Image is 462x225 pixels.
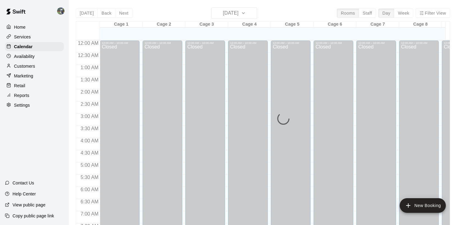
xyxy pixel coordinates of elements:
span: 2:00 AM [79,89,100,95]
p: Calendar [14,44,33,50]
span: 5:00 AM [79,162,100,168]
p: Contact Us [13,180,34,186]
div: 12:00 AM – 10:00 AM [230,41,266,45]
a: Availability [5,52,64,61]
p: Services [14,34,31,40]
div: 12:00 AM – 10:00 AM [358,41,394,45]
div: Ryan Maylie [56,5,69,17]
button: add [400,198,446,213]
div: Cage 5 [271,22,314,27]
div: Cage 7 [356,22,399,27]
div: 12:00 AM – 10:00 AM [144,41,180,45]
span: 1:30 AM [79,77,100,82]
div: 12:00 AM – 10:00 AM [315,41,351,45]
p: Reports [14,92,29,98]
span: 4:30 AM [79,150,100,155]
p: Home [14,24,26,30]
a: Services [5,32,64,41]
img: Ryan Maylie [57,7,64,15]
div: 12:00 AM – 10:00 AM [102,41,138,45]
div: Cage 8 [399,22,442,27]
p: Availability [14,53,35,59]
div: Cage 2 [143,22,185,27]
span: 6:30 AM [79,199,100,204]
span: 7:00 AM [79,211,100,216]
a: Home [5,23,64,32]
div: Cage 1 [100,22,143,27]
span: 12:30 AM [76,53,100,58]
div: Cage 6 [314,22,356,27]
p: Copy public page link [13,213,54,219]
a: Settings [5,101,64,110]
p: Help Center [13,191,36,197]
p: Settings [14,102,30,108]
div: Cage 4 [228,22,271,27]
div: Cage 3 [185,22,228,27]
div: 12:00 AM – 10:00 AM [273,41,309,45]
a: Customers [5,62,64,71]
span: 3:00 AM [79,114,100,119]
span: 6:00 AM [79,187,100,192]
span: 4:00 AM [79,138,100,143]
span: 1:00 AM [79,65,100,70]
a: Calendar [5,42,64,51]
span: 12:00 AM [76,41,100,46]
p: Customers [14,63,35,69]
div: 12:00 AM – 10:00 AM [401,41,437,45]
p: View public page [13,202,45,208]
a: Marketing [5,71,64,80]
span: 5:30 AM [79,175,100,180]
p: Retail [14,83,25,89]
a: Retail [5,81,64,90]
p: Marketing [14,73,33,79]
a: Reports [5,91,64,100]
div: 12:00 AM – 10:00 AM [187,41,223,45]
span: 2:30 AM [79,102,100,107]
span: 3:30 AM [79,126,100,131]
